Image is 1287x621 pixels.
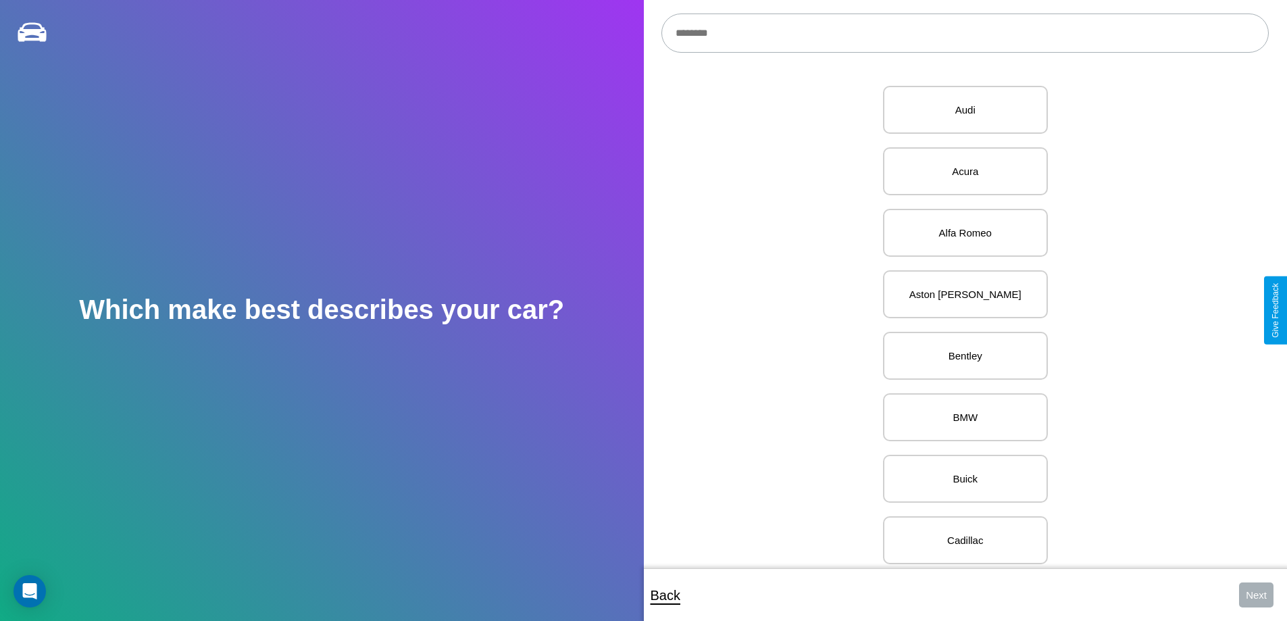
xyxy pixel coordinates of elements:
p: Aston [PERSON_NAME] [898,285,1033,303]
p: BMW [898,408,1033,426]
p: Buick [898,470,1033,488]
p: Back [651,583,680,607]
p: Acura [898,162,1033,180]
p: Bentley [898,347,1033,365]
h2: Which make best describes your car? [79,295,564,325]
button: Next [1239,582,1273,607]
div: Open Intercom Messenger [14,575,46,607]
p: Audi [898,101,1033,119]
p: Cadillac [898,531,1033,549]
p: Alfa Romeo [898,224,1033,242]
div: Give Feedback [1271,283,1280,338]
